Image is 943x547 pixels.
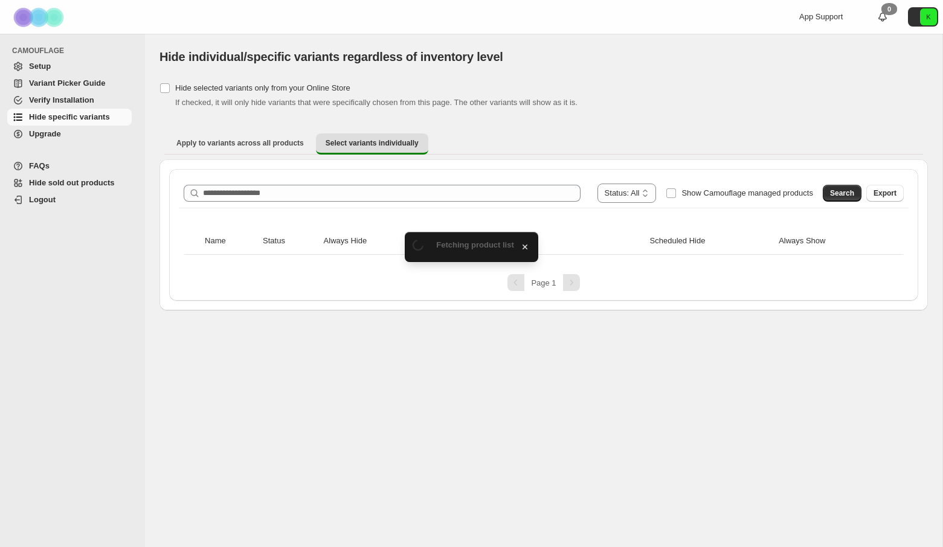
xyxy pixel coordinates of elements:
a: Upgrade [7,126,132,142]
span: Select variants individually [326,138,419,148]
button: Avatar with initials K [908,7,938,27]
a: Variant Picker Guide [7,75,132,92]
span: Upgrade [29,129,61,138]
a: FAQs [7,158,132,174]
th: Status [259,228,320,255]
a: Logout [7,191,132,208]
text: K [926,13,931,21]
th: Selected/Excluded Countries [423,228,646,255]
span: Logout [29,195,56,204]
span: Setup [29,62,51,71]
div: 0 [881,3,897,15]
th: Always Show [775,228,886,255]
th: Name [201,228,259,255]
img: Camouflage [10,1,70,34]
span: Hide individual/specific variants regardless of inventory level [159,50,503,63]
a: Setup [7,58,132,75]
span: Search [830,188,854,198]
a: Hide sold out products [7,174,132,191]
a: Verify Installation [7,92,132,109]
nav: Pagination [179,274,909,291]
span: Hide sold out products [29,178,115,187]
span: Apply to variants across all products [176,138,304,148]
span: FAQs [29,161,50,170]
span: If checked, it will only hide variants that were specifically chosen from this page. The other va... [175,98,578,107]
span: App Support [799,12,843,21]
span: Verify Installation [29,95,94,104]
span: Hide specific variants [29,112,110,121]
span: Variant Picker Guide [29,78,105,88]
span: Show Camouflage managed products [681,188,813,197]
th: Scheduled Hide [646,228,776,255]
a: 0 [877,11,889,23]
button: Select variants individually [316,133,428,155]
span: Hide selected variants only from your Online Store [175,83,350,92]
span: Page 1 [531,278,556,287]
span: CAMOUFLAGE [12,46,137,56]
span: Export [874,188,896,198]
button: Apply to variants across all products [167,133,314,153]
span: Avatar with initials K [920,8,937,25]
span: Fetching product list [436,240,514,249]
button: Export [866,185,904,202]
a: Hide specific variants [7,109,132,126]
th: Always Hide [320,228,424,255]
button: Search [823,185,861,202]
div: Select variants individually [159,159,928,310]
